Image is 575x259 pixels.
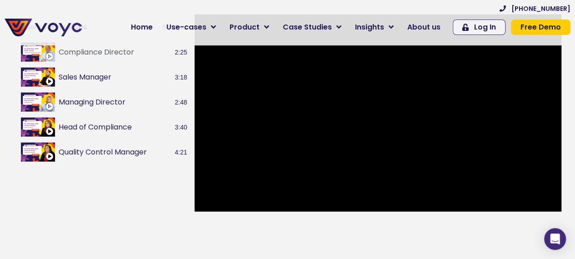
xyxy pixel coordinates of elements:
button: Compliance Director [59,47,171,58]
a: Use-cases [160,18,223,36]
span: Job title [117,74,148,84]
button: Quality Control Manager [59,147,171,158]
img: Quality Control Manager [21,143,55,162]
button: Managing Director [59,97,171,108]
a: Log In [453,20,505,35]
span: 2:48 [175,90,187,115]
span: Phone [117,36,140,47]
span: 4:21 [175,140,187,165]
span: Case Studies [283,22,332,33]
img: Managing Director [21,93,55,112]
a: Insights [348,18,400,36]
span: 3:40 [175,115,187,140]
a: Home [124,18,160,36]
iframe: Keith Jones, Compliance Director and Co-Founder, Your Choice Cover interview with Voyc [195,15,561,212]
span: Log In [474,24,496,31]
img: voyc-full-logo [5,19,82,36]
span: About us [407,22,440,33]
span: Product [230,22,260,33]
span: Home [131,22,153,33]
span: 3:18 [175,65,187,90]
a: About us [400,18,447,36]
img: Head of Compliance [21,118,55,137]
span: Insights [355,22,384,33]
span: Free Demo [520,24,561,31]
a: [PHONE_NUMBER] [500,5,570,12]
button: Head of Compliance [59,122,171,133]
img: Compliance Director [21,43,55,62]
span: Use-cases [166,22,206,33]
button: Sales Manager [59,72,171,83]
span: 2:25 [175,40,187,65]
span: [PHONE_NUMBER] [511,5,570,12]
a: Free Demo [511,20,570,35]
img: Sales Manager [21,68,55,87]
a: Product [223,18,276,36]
div: Open Intercom Messenger [544,228,566,250]
a: Case Studies [276,18,348,36]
